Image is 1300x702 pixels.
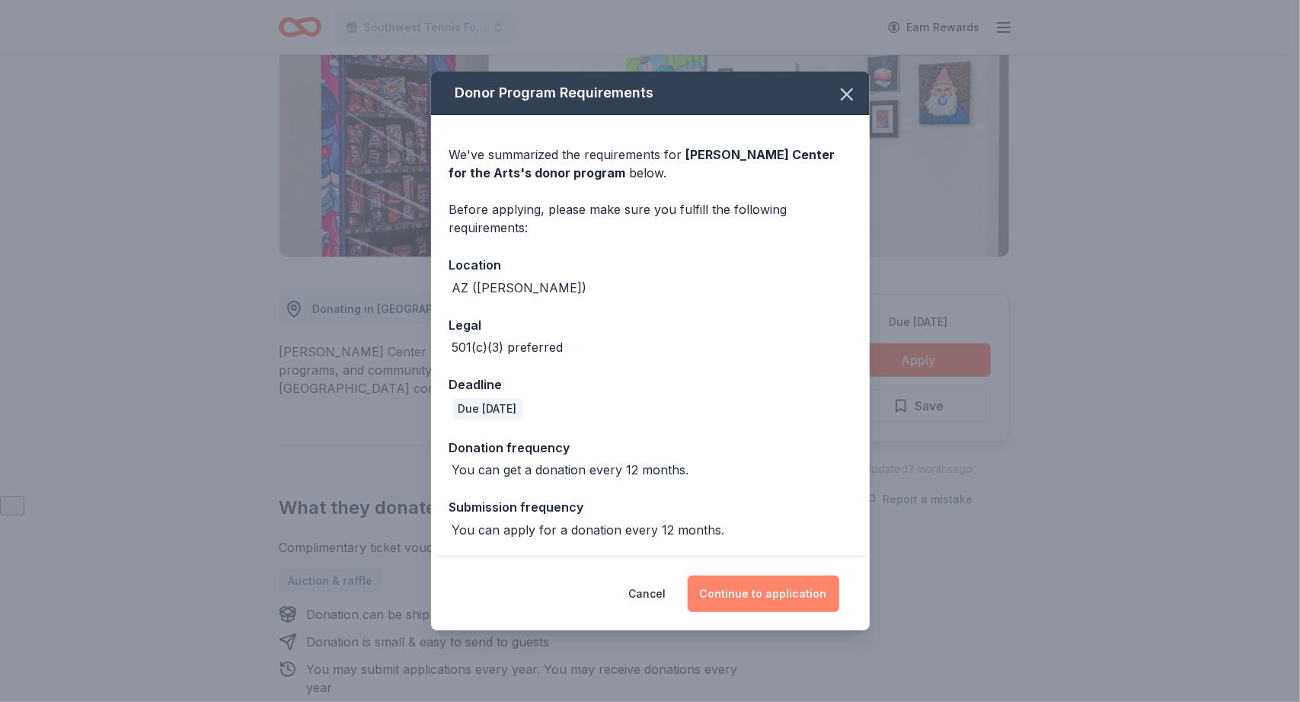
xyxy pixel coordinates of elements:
div: Submission frequency [449,497,851,517]
div: Donation frequency [449,438,851,458]
button: Cancel [629,576,666,612]
div: Legal [449,315,851,335]
div: AZ ([PERSON_NAME]) [452,279,587,297]
div: Before applying, please make sure you fulfill the following requirements: [449,200,851,237]
div: You can apply for a donation every 12 months. [452,521,725,539]
button: Continue to application [688,576,839,612]
div: Location [449,255,851,275]
div: 501(c)(3) preferred [452,338,564,356]
div: We've summarized the requirements for below. [449,145,851,182]
div: You can get a donation every 12 months. [452,461,689,479]
div: Due [DATE] [452,398,523,420]
div: Deadline [449,375,851,394]
div: Donor Program Requirements [431,72,870,115]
